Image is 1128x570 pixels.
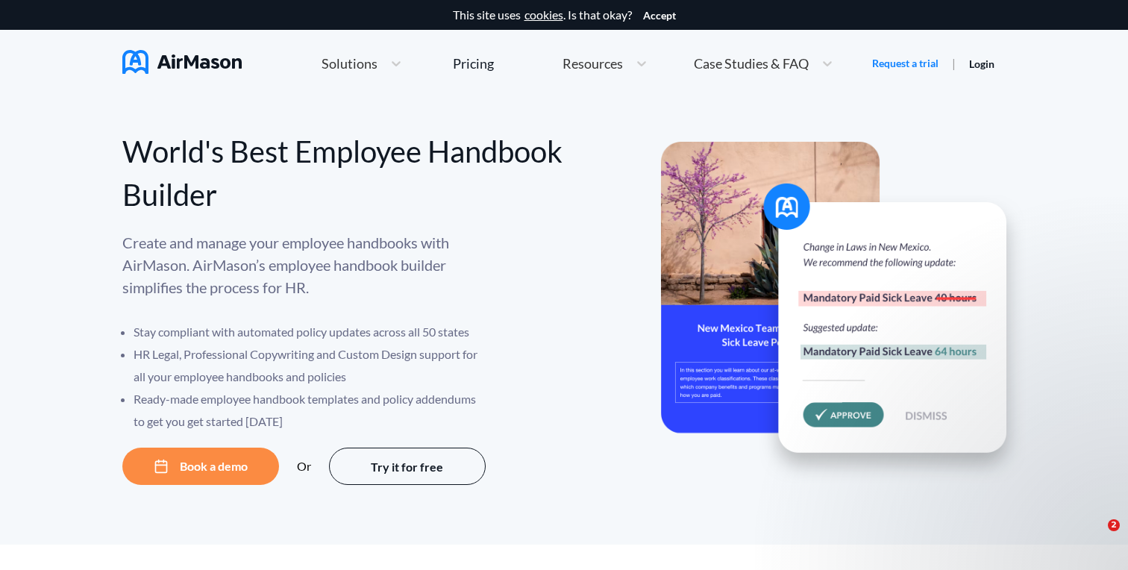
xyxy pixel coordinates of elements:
[661,142,1027,484] img: hero-banner
[122,50,242,74] img: AirMason Logo
[563,57,623,70] span: Resources
[1077,519,1113,555] iframe: Intercom live chat
[453,50,494,77] a: Pricing
[872,56,939,71] a: Request a trial
[643,10,676,22] button: Accept cookies
[453,57,494,70] div: Pricing
[969,57,994,70] a: Login
[297,460,311,473] div: Or
[322,57,377,70] span: Solutions
[134,343,488,388] li: HR Legal, Professional Copywriting and Custom Design support for all your employee handbooks and ...
[134,388,488,433] li: Ready-made employee handbook templates and policy addendums to get you get started [DATE]
[122,448,279,485] button: Book a demo
[122,231,488,298] p: Create and manage your employee handbooks with AirMason. AirMason’s employee handbook builder sim...
[694,57,809,70] span: Case Studies & FAQ
[329,448,486,485] button: Try it for free
[122,130,565,216] div: World's Best Employee Handbook Builder
[1108,519,1120,531] span: 2
[134,321,488,343] li: Stay compliant with automated policy updates across all 50 states
[524,8,563,22] a: cookies
[952,56,956,70] span: |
